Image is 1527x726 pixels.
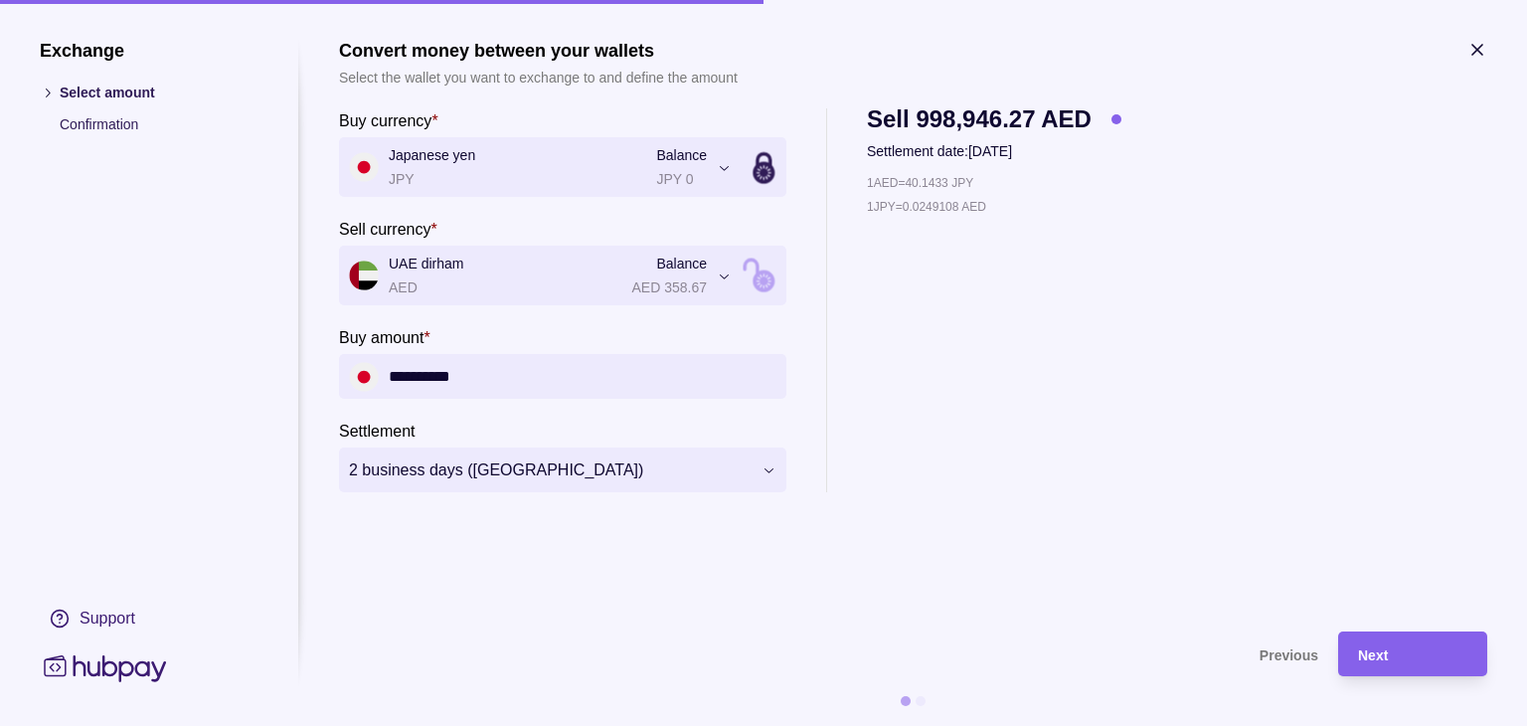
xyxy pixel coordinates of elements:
[339,419,415,443] label: Settlement
[867,140,1121,162] p: Settlement date: [DATE]
[867,196,986,218] p: 1 JPY = 0.0249108 AED
[867,172,973,194] p: 1 AED = 40.1433 JPY
[339,325,430,349] label: Buy amount
[60,113,258,135] p: Confirmation
[80,608,135,630] div: Support
[60,82,258,103] p: Select amount
[867,108,1092,130] span: Sell 998,946.27 AED
[339,221,430,238] p: Sell currency
[339,108,438,132] label: Buy currency
[339,217,437,241] label: Sell currency
[1338,632,1487,676] button: Next
[389,354,776,399] input: amount
[40,40,258,62] h1: Exchange
[40,598,258,639] a: Support
[339,632,1318,676] button: Previous
[339,423,415,440] p: Settlement
[1358,647,1388,663] span: Next
[1260,647,1318,663] span: Previous
[339,329,424,346] p: Buy amount
[339,112,431,129] p: Buy currency
[339,40,738,62] h1: Convert money between your wallets
[349,362,379,392] img: jp
[339,67,738,89] p: Select the wallet you want to exchange to and define the amount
